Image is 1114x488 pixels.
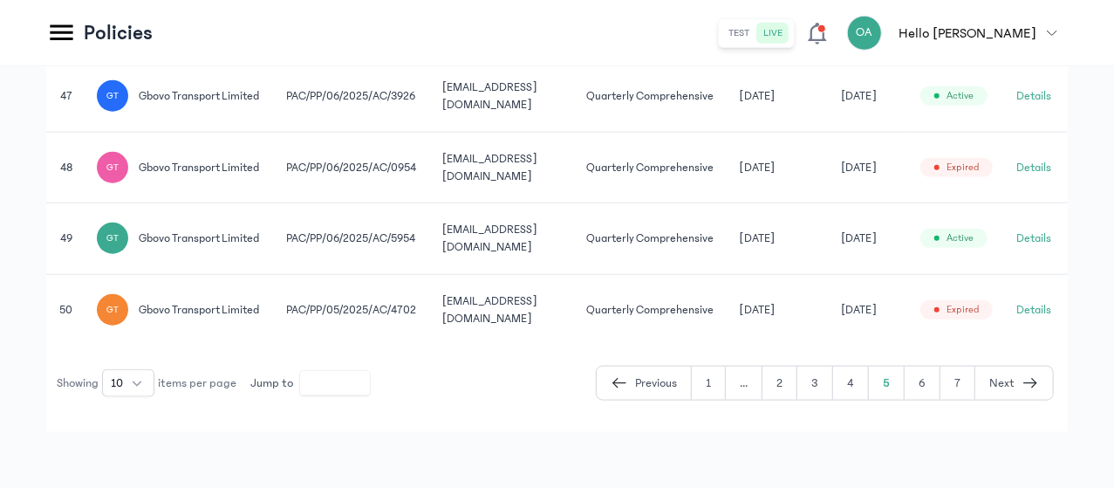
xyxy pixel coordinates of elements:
button: OAHello [PERSON_NAME] [847,16,1068,51]
span: Next [989,375,1015,393]
span: Active [947,231,974,245]
span: [DATE] [740,301,776,319]
span: [DATE] [740,159,776,176]
button: 7 [940,367,975,400]
td: Quarterly Comprehensive [576,274,728,345]
span: [DATE] [740,230,776,247]
div: OA [847,16,882,51]
p: Policies [84,19,153,47]
button: Details [1017,230,1052,247]
button: ... [726,367,762,400]
span: gbovo transport limited [139,87,259,105]
span: [EMAIL_ADDRESS][DOMAIN_NAME] [442,153,537,182]
span: [DATE] [841,301,877,319]
button: 10 [102,369,154,397]
span: Expired [947,303,979,317]
button: Next [975,367,1053,400]
span: 48 [60,162,72,174]
td: PAC/PP/05/2025/AC/4702 [276,274,432,345]
span: 49 [60,232,72,244]
span: 10 [111,375,123,392]
div: GT [97,294,128,326]
button: Details [1017,87,1052,105]
span: [DATE] [841,159,877,176]
span: [EMAIL_ADDRESS][DOMAIN_NAME] [442,223,537,253]
span: 50 [60,304,73,316]
td: PAC/PP/06/2025/AC/5954 [276,203,432,275]
span: [DATE] [740,87,776,105]
button: Previous [597,367,692,400]
span: gbovo transport limited [139,230,259,247]
div: GT [97,152,128,183]
span: [EMAIL_ADDRESS][DOMAIN_NAME] [442,81,537,111]
div: Gt [97,80,128,112]
span: gbovo transport limited [139,301,259,319]
td: PAC/PP/06/2025/AC/3926 [276,61,432,133]
button: test [722,23,757,44]
button: 3 [797,367,833,400]
button: Details [1017,301,1052,319]
button: Details [1017,159,1052,176]
td: Quarterly Comprehensive [576,61,728,133]
span: [DATE] [841,230,877,247]
span: 47 [60,90,72,102]
button: 4 [833,367,869,400]
span: gbovo transport limited [139,159,259,176]
button: 1 [692,367,726,400]
button: live [757,23,790,44]
span: Expired [947,161,979,175]
p: Hello [PERSON_NAME] [899,23,1036,44]
span: Showing [57,375,99,393]
span: items per page [158,375,236,393]
span: Active [947,89,974,103]
span: [DATE] [841,87,877,105]
span: Previous [635,375,677,393]
button: 2 [762,367,797,400]
span: [EMAIL_ADDRESS][DOMAIN_NAME] [442,295,537,325]
td: Quarterly Comprehensive [576,203,728,275]
div: GT [97,223,128,254]
div: Jump to [250,371,370,395]
button: 6 [905,367,940,400]
button: 5 [869,367,905,400]
td: PAC/PP/06/2025/AC/0954 [276,132,432,203]
td: Quarterly Comprehensive [576,132,728,203]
